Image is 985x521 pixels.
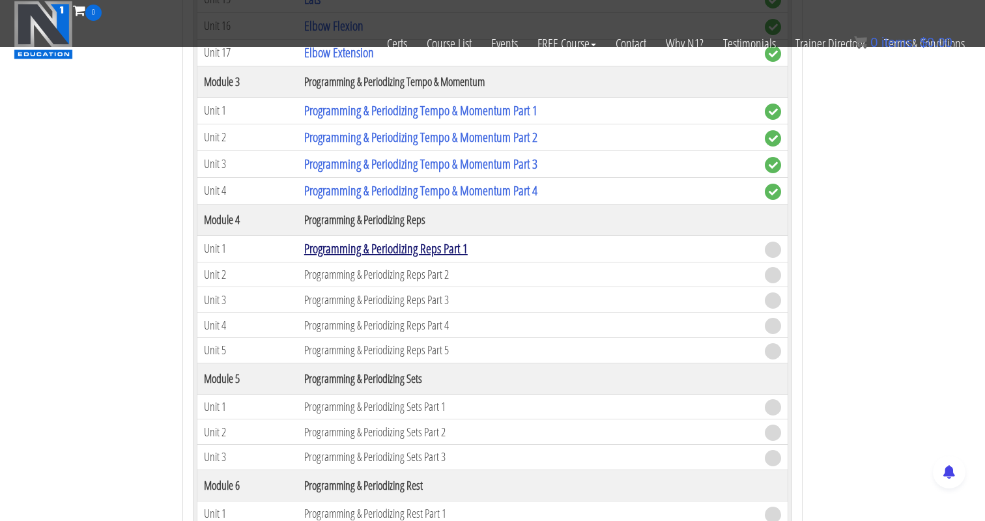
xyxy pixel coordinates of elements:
td: Programming & Periodizing Reps Part 5 [298,337,758,363]
span: complete [765,104,781,120]
a: Trainer Directory [786,21,874,66]
td: Unit 2 [197,419,298,445]
td: Programming & Periodizing Reps Part 3 [298,287,758,313]
a: 0 [73,1,102,19]
td: Unit 2 [197,124,298,150]
bdi: 0.00 [920,35,952,49]
span: complete [765,157,781,173]
a: Why N1? [656,21,713,66]
th: Module 6 [197,470,298,501]
a: Contact [606,21,656,66]
a: Programming & Periodizing Reps Part 1 [304,240,468,257]
span: $ [920,35,927,49]
td: Programming & Periodizing Sets Part 3 [298,445,758,470]
span: 0 [870,35,878,49]
td: Programming & Periodizing Sets Part 1 [298,394,758,419]
img: icon11.png [854,36,867,49]
td: Unit 1 [197,235,298,262]
a: 0 items: $0.00 [854,35,952,49]
span: complete [765,130,781,147]
td: Unit 5 [197,337,298,363]
a: Terms & Conditions [874,21,975,66]
span: items: [881,35,916,49]
th: Module 4 [197,204,298,235]
a: Testimonials [713,21,786,66]
a: Programming & Periodizing Tempo & Momentum Part 4 [304,182,537,199]
td: Unit 4 [197,313,298,338]
td: Unit 3 [197,150,298,177]
td: Unit 4 [197,177,298,204]
a: Programming & Periodizing Tempo & Momentum Part 3 [304,155,537,173]
td: Programming & Periodizing Reps Part 4 [298,313,758,338]
th: Programming & Periodizing Sets [298,363,758,394]
th: Module 3 [197,66,298,97]
a: Certs [377,21,417,66]
td: Unit 3 [197,287,298,313]
td: Programming & Periodizing Reps Part 2 [298,262,758,287]
img: n1-education [14,1,73,59]
th: Programming & Periodizing Reps [298,204,758,235]
a: Course List [417,21,481,66]
a: Events [481,21,528,66]
td: Unit 2 [197,262,298,287]
th: Programming & Periodizing Rest [298,470,758,501]
span: 0 [85,5,102,21]
a: FREE Course [528,21,606,66]
a: Programming & Periodizing Tempo & Momentum Part 1 [304,102,537,119]
a: Programming & Periodizing Tempo & Momentum Part 2 [304,128,537,146]
th: Module 5 [197,363,298,394]
th: Programming & Periodizing Tempo & Momentum [298,66,758,97]
td: Unit 1 [197,394,298,419]
td: Unit 1 [197,97,298,124]
span: complete [765,184,781,200]
td: Programming & Periodizing Sets Part 2 [298,419,758,445]
td: Unit 3 [197,445,298,470]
